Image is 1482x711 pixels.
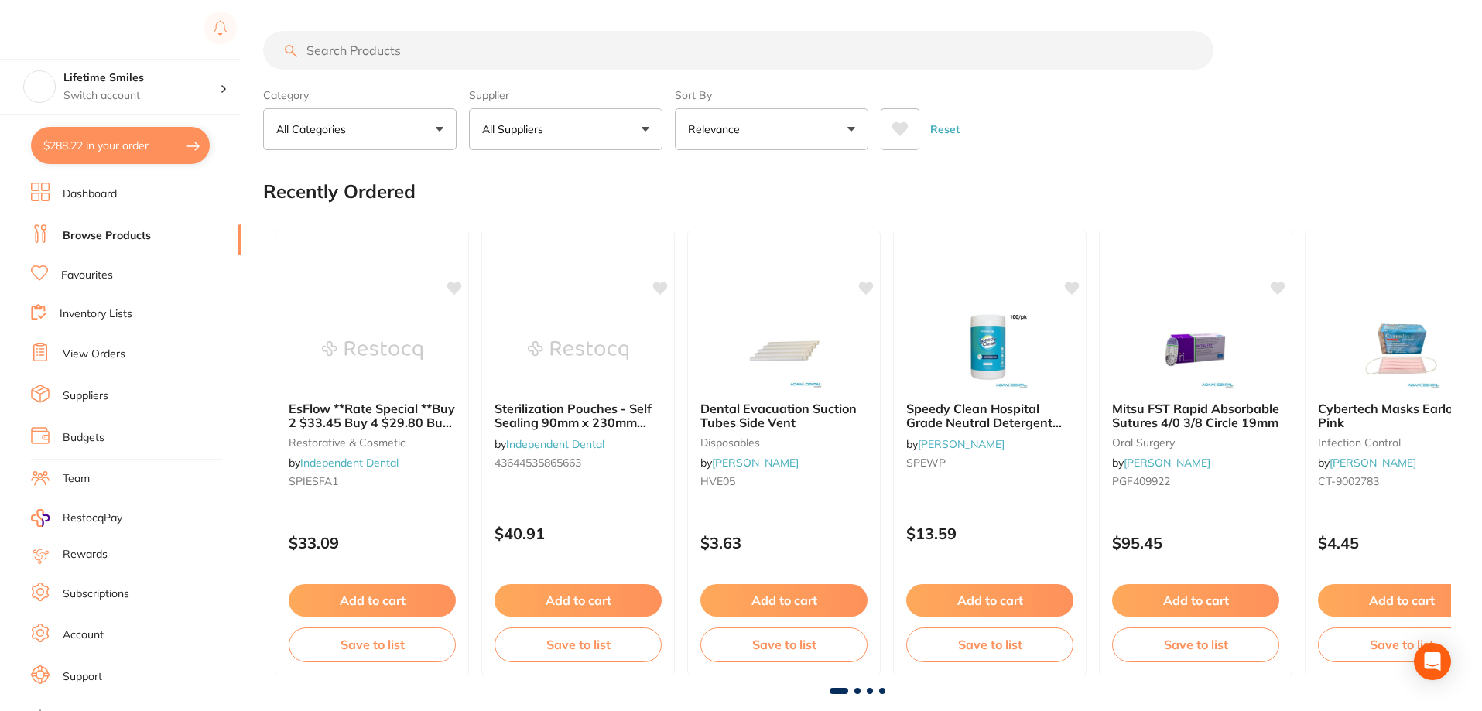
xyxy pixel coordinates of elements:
button: Save to list [700,627,868,661]
button: All Suppliers [469,108,662,150]
img: EsFlow **Rate Special **Buy 2 $33.45 Buy 4 $29.80 Buy 6 $25.40** - A1 [322,312,423,389]
span: by [495,437,604,451]
b: Speedy Clean Hospital Grade Neutral Detergent Wipes [906,402,1073,430]
label: Category [263,88,457,102]
a: Subscriptions [63,586,129,602]
button: $288.22 in your order [31,127,210,164]
a: Support [63,669,102,685]
a: [PERSON_NAME] [1330,456,1416,470]
a: Restocq Logo [31,12,130,47]
div: Open Intercom Messenger [1414,643,1451,680]
a: [PERSON_NAME] [1124,456,1210,470]
p: All Categories [276,121,352,137]
button: Relevance [675,108,868,150]
small: restorative & cosmetic [289,436,456,449]
span: by [289,456,399,470]
b: Mitsu FST Rapid Absorbable Sutures 4/0 3/8 Circle 19mm [1112,402,1279,430]
p: $40.91 [495,525,662,542]
small: SPIESFA1 [289,475,456,487]
a: Independent Dental [506,437,604,451]
p: Switch account [63,88,220,104]
a: Inventory Lists [60,306,132,322]
p: $95.45 [1112,534,1279,552]
button: All Categories [263,108,457,150]
b: EsFlow **Rate Special **Buy 2 $33.45 Buy 4 $29.80 Buy 6 $25.40** - A1 [289,402,456,430]
a: View Orders [63,347,125,362]
small: oral surgery [1112,436,1279,449]
small: PGF409922 [1112,475,1279,487]
h4: Lifetime Smiles [63,70,220,86]
a: RestocqPay [31,509,122,527]
label: Sort By [675,88,868,102]
a: [PERSON_NAME] [918,437,1005,451]
a: Browse Products [63,228,151,244]
small: SPEWP [906,456,1073,469]
p: All Suppliers [482,121,549,137]
button: Add to cart [495,584,662,617]
a: Suppliers [63,388,108,404]
button: Reset [926,108,964,150]
a: Account [63,627,104,643]
p: $33.09 [289,534,456,552]
small: HVE05 [700,475,868,487]
a: Team [63,471,90,487]
a: Budgets [63,430,104,446]
small: 43644535865663 [495,456,662,469]
img: Mitsu FST Rapid Absorbable Sutures 4/0 3/8 Circle 19mm [1145,312,1246,389]
img: RestocqPay [31,509,50,527]
p: Relevance [688,121,746,137]
span: by [906,437,1005,451]
a: Favourites [61,268,113,283]
img: Lifetime Smiles [24,71,55,102]
button: Add to cart [289,584,456,617]
button: Add to cart [906,584,1073,617]
img: Speedy Clean Hospital Grade Neutral Detergent Wipes [940,312,1040,389]
b: Sterilization Pouches - Self Sealing 90mm x 230mm (Box of 1000) ** BUY 5 RECEIVE 1 FREE** [495,402,662,430]
p: $3.63 [700,534,868,552]
button: Add to cart [1112,584,1279,617]
button: Add to cart [700,584,868,617]
a: Dashboard [63,186,117,202]
span: by [1318,456,1416,470]
a: [PERSON_NAME] [712,456,799,470]
span: RestocqPay [63,511,122,526]
button: Save to list [495,627,662,661]
span: by [700,456,799,470]
small: disposables [700,436,868,449]
a: Independent Dental [300,456,399,470]
button: Save to list [289,627,456,661]
label: Supplier [469,88,662,102]
a: Rewards [63,547,108,562]
p: $13.59 [906,525,1073,542]
h2: Recently Ordered [263,181,416,203]
img: Sterilization Pouches - Self Sealing 90mm x 230mm (Box of 1000) ** BUY 5 RECEIVE 1 FREE** [528,312,628,389]
span: by [1112,456,1210,470]
img: Dental Evacuation Suction Tubes Side Vent [734,312,834,389]
b: Dental Evacuation Suction Tubes Side Vent [700,402,868,430]
button: Save to list [1112,627,1279,661]
button: Save to list [906,627,1073,661]
img: Restocq Logo [31,20,130,39]
input: Search Products [263,31,1213,70]
img: Cybertech Masks Earloop Pink [1351,312,1452,389]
